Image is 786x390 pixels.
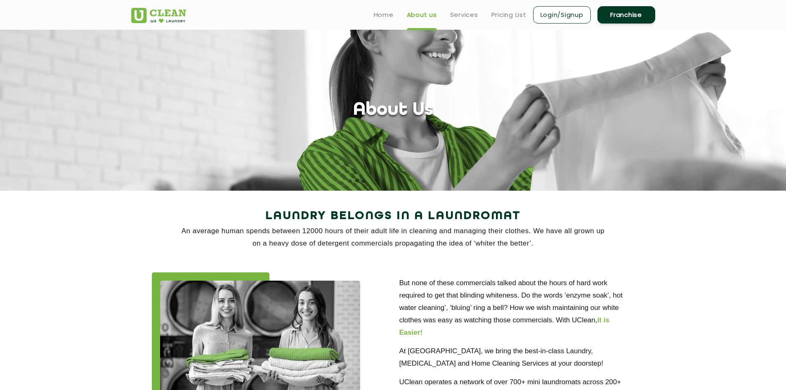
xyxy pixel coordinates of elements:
[399,277,635,339] p: But none of these commercials talked about the hours of hard work required to get that blinding w...
[491,10,526,20] a: Pricing List
[131,8,186,23] img: UClean Laundry and Dry Cleaning
[399,345,635,370] p: At [GEOGRAPHIC_DATA], we bring the best-in-class Laundry, [MEDICAL_DATA] and Home Cleaning Servic...
[131,206,655,226] h2: Laundry Belongs in a Laundromat
[131,225,655,250] p: An average human spends between 12000 hours of their adult life in cleaning and managing their cl...
[407,10,437,20] a: About us
[597,6,655,24] a: Franchise
[450,10,478,20] a: Services
[353,100,433,121] h1: About Us
[374,10,394,20] a: Home
[533,6,591,24] a: Login/Signup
